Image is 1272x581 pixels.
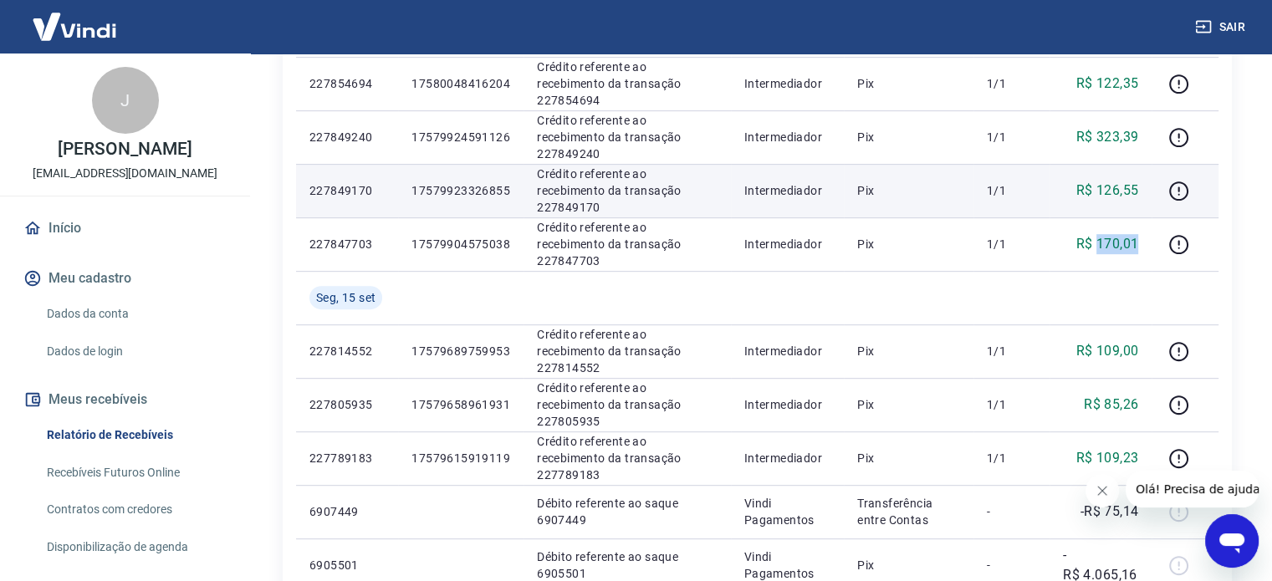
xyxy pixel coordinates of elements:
p: Crédito referente ao recebimento da transação 227805935 [537,380,718,430]
p: Pix [857,75,960,92]
button: Meus recebíveis [20,381,230,418]
img: Vindi [20,1,129,52]
p: 227805935 [309,396,385,413]
p: Pix [857,182,960,199]
span: Olá! Precisa de ajuda? [10,12,140,25]
a: Dados da conta [40,297,230,331]
a: Início [20,210,230,247]
p: Intermediador [744,182,830,199]
p: Débito referente ao saque 6907449 [537,495,718,528]
p: -R$ 75,14 [1080,502,1139,522]
p: Crédito referente ao recebimento da transação 227849240 [537,112,718,162]
p: R$ 85,26 [1084,395,1138,415]
p: R$ 126,55 [1076,181,1139,201]
p: 17579615919119 [411,450,510,466]
p: 17579924591126 [411,129,510,145]
a: Dados de login [40,334,230,369]
p: R$ 323,39 [1076,127,1139,147]
p: 17579658961931 [411,396,510,413]
a: Contratos com credores [40,492,230,527]
p: Crédito referente ao recebimento da transação 227814552 [537,326,718,376]
p: - [987,557,1036,573]
p: R$ 122,35 [1076,74,1139,94]
p: 1/1 [987,343,1036,359]
p: Transferência entre Contas [857,495,960,528]
iframe: Botão para abrir a janela de mensagens [1205,514,1259,568]
p: 227849240 [309,129,385,145]
p: R$ 170,01 [1076,234,1139,254]
p: Vindi Pagamentos [744,495,830,528]
p: [EMAIL_ADDRESS][DOMAIN_NAME] [33,165,217,182]
p: 1/1 [987,450,1036,466]
p: 227814552 [309,343,385,359]
p: R$ 109,00 [1076,341,1139,361]
p: 17579689759953 [411,343,510,359]
p: 227849170 [309,182,385,199]
span: Seg, 15 set [316,289,375,306]
p: 1/1 [987,75,1036,92]
p: Intermediador [744,75,830,92]
p: 6905501 [309,557,385,573]
p: Intermediador [744,236,830,252]
p: Crédito referente ao recebimento da transação 227789183 [537,433,718,483]
p: Pix [857,396,960,413]
p: Crédito referente ao recebimento da transação 227854694 [537,59,718,109]
p: 227854694 [309,75,385,92]
p: Crédito referente ao recebimento da transação 227849170 [537,166,718,216]
p: 17579923326855 [411,182,510,199]
a: Disponibilização de agenda [40,530,230,564]
button: Meu cadastro [20,260,230,297]
p: 1/1 [987,396,1036,413]
p: Pix [857,343,960,359]
p: Pix [857,236,960,252]
p: Pix [857,557,960,573]
p: Intermediador [744,343,830,359]
p: R$ 109,23 [1076,448,1139,468]
p: [PERSON_NAME] [58,140,192,158]
p: Crédito referente ao recebimento da transação 227847703 [537,219,718,269]
p: - [987,503,1036,520]
p: Intermediador [744,129,830,145]
p: Intermediador [744,450,830,466]
p: 1/1 [987,129,1036,145]
p: 6907449 [309,503,385,520]
a: Recebíveis Futuros Online [40,456,230,490]
div: J [92,67,159,134]
iframe: Fechar mensagem [1086,474,1119,507]
a: Relatório de Recebíveis [40,418,230,452]
p: 227847703 [309,236,385,252]
p: Pix [857,129,960,145]
p: 1/1 [987,236,1036,252]
p: 17579904575038 [411,236,510,252]
p: Intermediador [744,396,830,413]
button: Sair [1192,12,1252,43]
p: Pix [857,450,960,466]
p: 1/1 [987,182,1036,199]
iframe: Mensagem da empresa [1126,471,1259,507]
p: 17580048416204 [411,75,510,92]
p: 227789183 [309,450,385,466]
